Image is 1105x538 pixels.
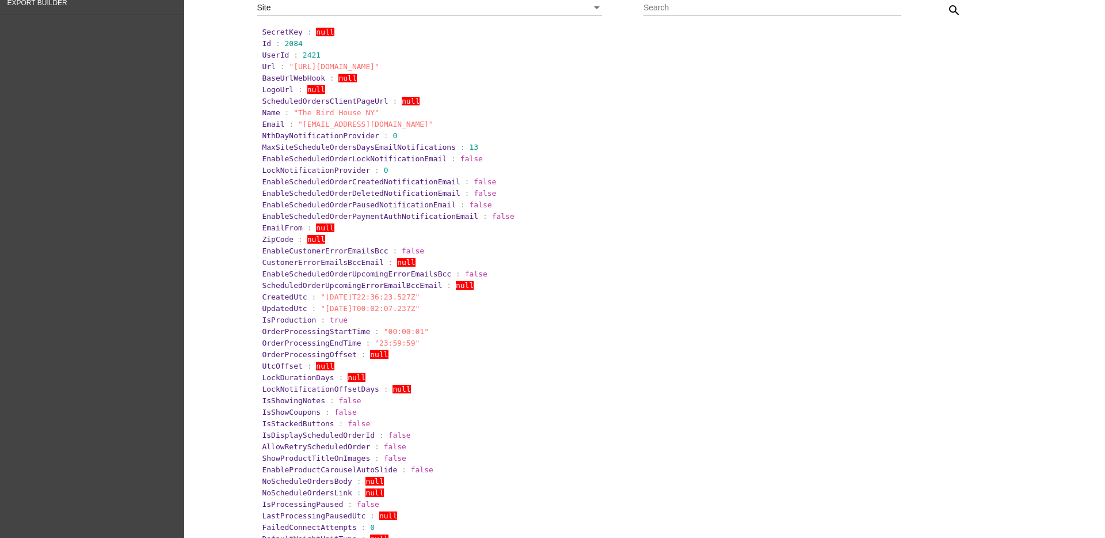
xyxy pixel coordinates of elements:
[384,454,406,463] span: false
[384,166,388,175] span: 0
[402,97,420,105] span: null
[384,442,406,451] span: false
[465,270,487,278] span: false
[262,512,365,520] span: LastProcessingPausedUtc
[375,166,379,175] span: :
[384,327,429,336] span: "00:00:01"
[316,223,334,232] span: null
[307,223,312,232] span: :
[262,258,383,267] span: CustomerErrorEmailsBccEmail
[262,454,370,463] span: ShowProductTitleOnImages
[370,523,375,532] span: 0
[447,281,451,290] span: :
[262,327,370,336] span: OrderProcessingStartTime
[262,281,442,290] span: ScheduledOrderUpcomingErrorEmailBccEmail
[384,385,388,393] span: :
[262,431,375,440] span: IsDisplayScheduledOrderId
[321,304,420,313] span: "[DATE]T00:02:07.237Z"
[338,373,343,382] span: :
[492,212,515,221] span: false
[262,97,388,105] span: ScheduledOrdersClientPageUrl
[460,154,483,163] span: false
[321,316,325,324] span: :
[298,120,433,128] span: "[EMAIL_ADDRESS][DOMAIN_NAME]"
[262,51,289,59] span: UserId
[465,177,470,186] span: :
[370,512,375,520] span: :
[483,212,487,221] span: :
[469,143,478,151] span: 13
[393,247,397,255] span: :
[262,39,271,48] span: Id
[402,247,424,255] span: false
[334,408,357,416] span: false
[262,154,447,163] span: EnableScheduledOrderLockNotificationEmail
[262,74,325,82] span: BaseUrlWebHook
[330,316,348,324] span: true
[469,200,491,209] span: false
[262,177,460,186] span: EnableScheduledOrderCreatedNotificationEmail
[460,143,465,151] span: :
[262,223,302,232] span: EmailFrom
[330,74,334,82] span: :
[474,189,496,198] span: false
[262,108,280,117] span: Name
[357,477,361,486] span: :
[262,28,302,36] span: SecretKey
[285,39,303,48] span: 2084
[375,454,379,463] span: :
[338,419,343,428] span: :
[456,281,474,290] span: null
[307,235,325,244] span: null
[388,431,411,440] span: false
[262,477,352,486] span: NoScheduleOrdersBody
[357,500,379,509] span: false
[397,258,415,267] span: null
[393,385,410,393] span: null
[312,293,317,301] span: :
[388,258,393,267] span: :
[393,97,397,105] span: :
[411,465,433,474] span: false
[262,488,352,497] span: NoScheduleOrdersLink
[298,235,303,244] span: :
[316,362,334,370] span: null
[307,28,312,36] span: :
[379,431,384,440] span: :
[294,51,298,59] span: :
[276,39,280,48] span: :
[262,131,379,140] span: NthDayNotificationProvider
[365,488,383,497] span: null
[262,339,361,347] span: OrderProcessingEndTime
[262,247,388,255] span: EnableCustomerErrorEmailsBcc
[375,327,379,336] span: :
[451,154,456,163] span: :
[262,304,307,313] span: UpdatedUtc
[257,3,602,13] mat-select: Select entity
[289,62,379,71] span: "[URL][DOMAIN_NAME]"
[307,362,312,370] span: :
[375,339,420,347] span: "23:59:59"
[262,385,379,393] span: LockNotificationOffsetDays
[262,419,334,428] span: IsStackedButtons
[393,131,397,140] span: 0
[294,108,379,117] span: "The Bird House NY"
[285,108,289,117] span: :
[262,212,478,221] span: EnableScheduledOrderPaymentAuthNotificationEmail
[262,442,370,451] span: AllowRetryScheduledOrder
[465,189,470,198] span: :
[257,3,270,12] span: Site
[361,523,366,532] span: :
[402,465,406,474] span: :
[262,500,343,509] span: IsProcessingPaused
[298,85,303,94] span: :
[330,396,334,405] span: :
[365,477,383,486] span: null
[348,500,352,509] span: :
[321,293,420,301] span: "[DATE]T22:36:23.527Z"
[262,523,356,532] span: FailedConnectAttempts
[361,350,366,359] span: :
[262,465,397,474] span: EnableProductCarouselAutoSlide
[262,396,325,405] span: IsShowingNotes
[262,373,334,382] span: LockDurationDays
